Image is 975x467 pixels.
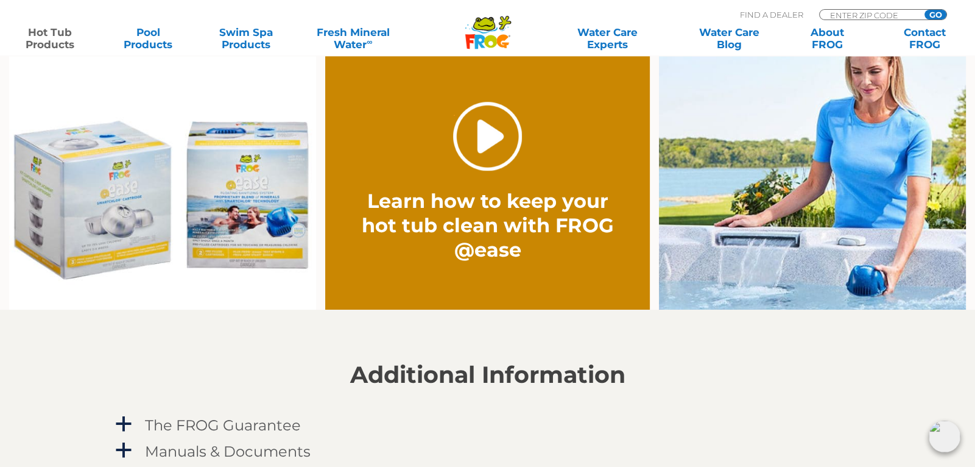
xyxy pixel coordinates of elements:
[208,26,284,51] a: Swim SpaProducts
[145,417,301,433] h4: The FROG Guarantee
[453,102,522,171] a: Play Video
[113,440,862,463] a: a Manuals & Documents
[114,415,133,433] span: a
[12,26,88,51] a: Hot TubProducts
[789,26,865,51] a: AboutFROG
[114,441,133,460] span: a
[110,26,186,51] a: PoolProducts
[113,414,862,437] a: a The FROG Guarantee
[924,10,946,20] input: GO
[887,26,963,51] a: ContactFROG
[929,421,960,452] img: openIcon
[357,189,618,262] h2: Learn how to keep your hot tub clean with FROG @ease
[740,9,803,20] p: Find A Dealer
[691,26,767,51] a: Water CareBlog
[145,443,311,460] h4: Manuals & Documents
[9,56,316,310] img: Ease Packaging
[829,10,911,20] input: Zip Code Form
[546,26,669,51] a: Water CareExperts
[306,26,401,51] a: Fresh MineralWater∞
[659,56,966,310] img: fpo-flippin-frog-2
[113,362,862,388] h2: Additional Information
[367,37,372,46] sup: ∞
